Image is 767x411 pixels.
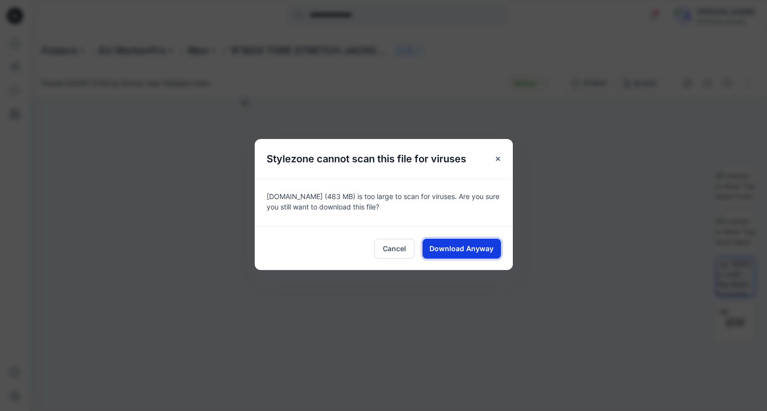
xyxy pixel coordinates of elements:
[383,243,406,254] span: Cancel
[255,139,478,179] h5: Stylezone cannot scan this file for viruses
[255,179,513,226] div: [DOMAIN_NAME] (483 MB) is too large to scan for viruses. Are you sure you still want to download ...
[422,239,501,259] button: Download Anyway
[374,239,415,259] button: Cancel
[429,243,493,254] span: Download Anyway
[489,150,507,168] button: Close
